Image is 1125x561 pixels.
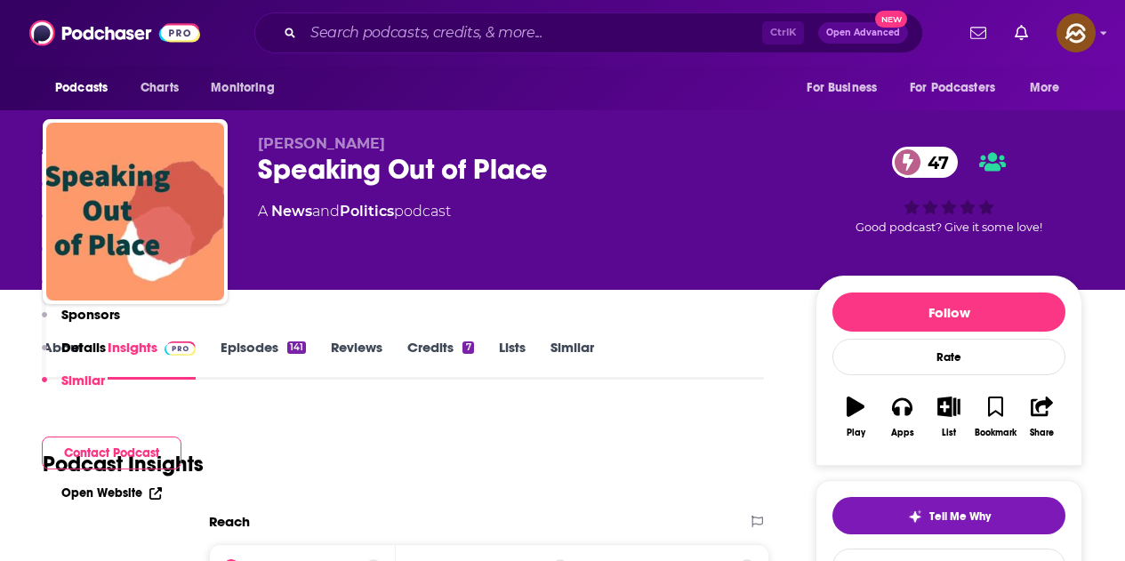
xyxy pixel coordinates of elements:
[499,339,526,380] a: Lists
[1008,18,1035,48] a: Show notifications dropdown
[818,22,908,44] button: Open AdvancedNew
[46,123,224,301] img: Speaking Out of Place
[1030,76,1060,100] span: More
[972,385,1018,449] button: Bookmark
[942,428,956,438] div: List
[61,372,105,389] p: Similar
[211,76,274,100] span: Monitoring
[826,28,900,37] span: Open Advanced
[908,509,922,524] img: tell me why sparkle
[794,71,899,105] button: open menu
[847,428,865,438] div: Play
[1057,13,1096,52] button: Show profile menu
[929,509,991,524] span: Tell Me Why
[975,428,1017,438] div: Bookmark
[43,71,131,105] button: open menu
[816,135,1082,245] div: 47Good podcast? Give it some love!
[762,21,804,44] span: Ctrl K
[209,513,250,530] h2: Reach
[258,135,385,152] span: [PERSON_NAME]
[198,71,297,105] button: open menu
[29,16,200,50] img: Podchaser - Follow, Share and Rate Podcasts
[42,437,181,469] button: Contact Podcast
[898,71,1021,105] button: open menu
[129,71,189,105] a: Charts
[55,76,108,100] span: Podcasts
[258,201,451,222] div: A podcast
[303,19,762,47] input: Search podcasts, credits, & more...
[312,203,340,220] span: and
[42,339,106,372] button: Details
[879,385,925,449] button: Apps
[42,372,105,405] button: Similar
[910,147,958,178] span: 47
[331,339,382,380] a: Reviews
[875,11,907,28] span: New
[1057,13,1096,52] span: Logged in as hey85204
[340,203,394,220] a: Politics
[910,76,995,100] span: For Podcasters
[832,293,1065,332] button: Follow
[832,385,879,449] button: Play
[61,485,162,501] a: Open Website
[271,203,312,220] a: News
[287,341,306,354] div: 141
[1057,13,1096,52] img: User Profile
[61,339,106,356] p: Details
[221,339,306,380] a: Episodes141
[892,147,958,178] a: 47
[1019,385,1065,449] button: Share
[832,497,1065,534] button: tell me why sparkleTell Me Why
[807,76,877,100] span: For Business
[254,12,923,53] div: Search podcasts, credits, & more...
[832,339,1065,375] div: Rate
[1030,428,1054,438] div: Share
[856,220,1042,234] span: Good podcast? Give it some love!
[963,18,993,48] a: Show notifications dropdown
[462,341,473,354] div: 7
[407,339,473,380] a: Credits7
[1017,71,1082,105] button: open menu
[891,428,914,438] div: Apps
[141,76,179,100] span: Charts
[926,385,972,449] button: List
[550,339,594,380] a: Similar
